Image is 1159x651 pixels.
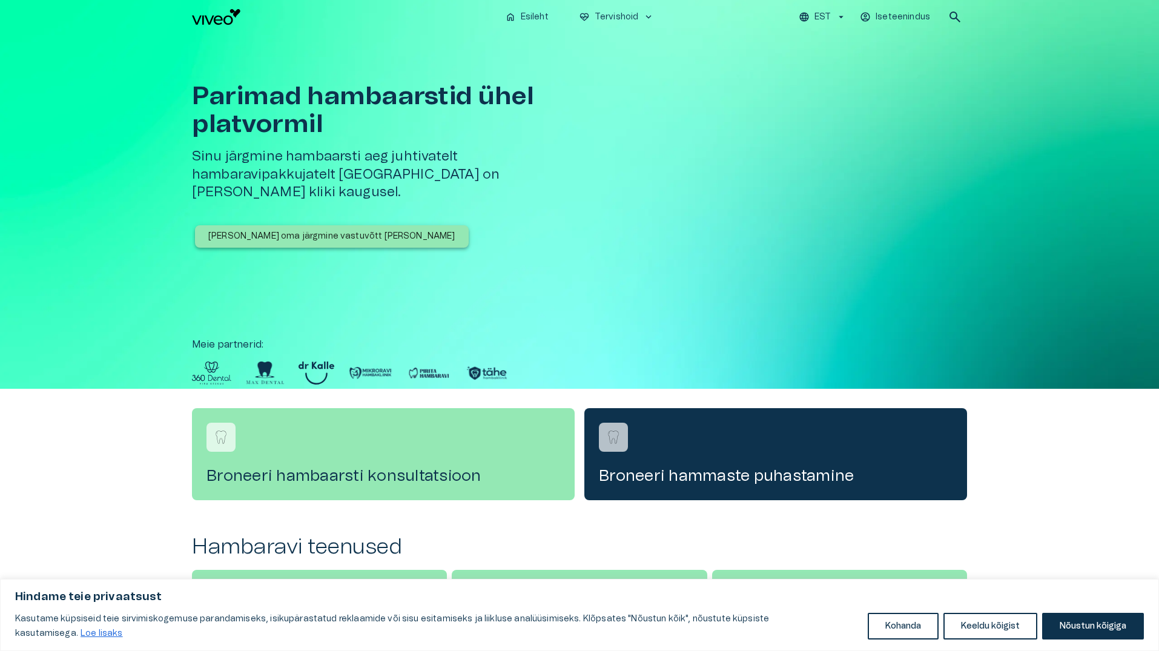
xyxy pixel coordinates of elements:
[192,148,584,201] h5: Sinu järgmine hambaarsti aeg juhtivatelt hambaravipakkujatelt [GEOGRAPHIC_DATA] on [PERSON_NAME] ...
[943,5,967,29] button: open search modal
[574,8,659,26] button: ecg_heartTervishoidkeyboard_arrow_down
[584,408,967,500] a: Navigate to service booking
[505,12,516,22] span: home
[604,428,622,446] img: Broneeri hammaste puhastamine logo
[208,230,455,243] p: [PERSON_NAME] oma järgmine vastuvõtt [PERSON_NAME]
[192,82,584,138] h1: Parimad hambaarstid ühel platvormil
[797,8,848,26] button: EST
[192,362,231,385] img: Partner logo
[299,362,334,385] img: Partner logo
[192,9,240,25] img: Viveo logo
[579,12,590,22] span: ecg_heart
[407,362,451,385] img: Partner logo
[948,10,962,24] span: search
[868,613,939,639] button: Kohanda
[212,428,230,446] img: Broneeri hambaarsti konsultatsioon logo
[15,590,1144,604] p: Hindame teie privaatsust
[246,362,284,385] img: Partner logo
[876,11,930,24] p: Iseteenindus
[1042,613,1144,639] button: Nõustun kõigiga
[643,12,654,22] span: keyboard_arrow_down
[192,408,575,500] a: Navigate to service booking
[15,612,859,641] p: Kasutame küpsiseid teie sirvimiskogemuse parandamiseks, isikupärastatud reklaamide või sisu esita...
[500,8,555,26] button: homeEsileht
[599,466,953,486] h4: Broneeri hammaste puhastamine
[521,11,549,24] p: Esileht
[192,9,495,25] a: Navigate to homepage
[814,11,831,24] p: EST
[465,362,509,385] img: Partner logo
[195,225,469,248] button: [PERSON_NAME] oma järgmine vastuvõtt [PERSON_NAME]
[206,466,560,486] h4: Broneeri hambaarsti konsultatsioon
[192,534,967,560] h2: Hambaravi teenused
[349,362,392,385] img: Partner logo
[192,337,967,352] p: Meie partnerid :
[595,11,639,24] p: Tervishoid
[943,613,1037,639] button: Keeldu kõigist
[858,8,933,26] button: Iseteenindus
[80,629,124,638] a: Loe lisaks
